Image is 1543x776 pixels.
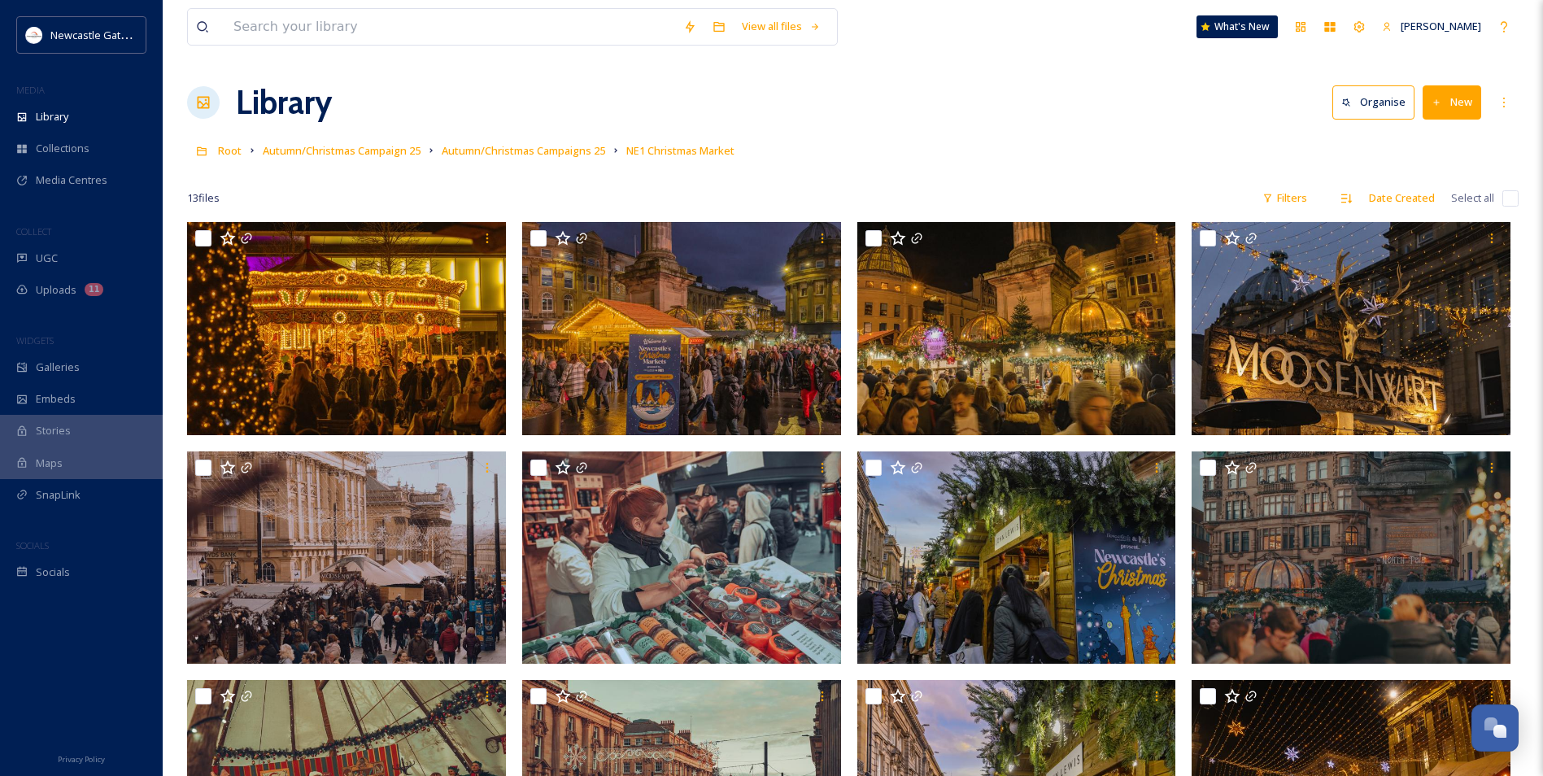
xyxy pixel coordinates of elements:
[442,141,605,160] a: Autumn/Christmas Campaigns 25
[36,360,80,375] span: Galleries
[263,143,421,158] span: Autumn/Christmas Campaign 25
[16,225,51,238] span: COLLECT
[857,222,1176,435] img: NE1 Xmas 24 104.JPG
[36,109,68,124] span: Library
[58,748,105,768] a: Privacy Policy
[36,391,76,407] span: Embeds
[1423,85,1481,119] button: New
[36,423,71,438] span: Stories
[187,190,220,206] span: 13 file s
[1332,85,1414,119] button: Organise
[36,251,58,266] span: UGC
[36,487,81,503] span: SnapLink
[16,539,49,551] span: SOCIALS
[734,11,829,42] a: View all files
[857,451,1176,665] img: NE1 Xmas 24 074 - Copy.JPG
[1361,182,1443,214] div: Date Created
[50,27,200,42] span: Newcastle Gateshead Initiative
[36,456,63,471] span: Maps
[1192,222,1510,435] img: NE1 Xmas 24 053.JPG
[26,27,42,43] img: DqD9wEUd_400x400.jpg
[442,143,605,158] span: Autumn/Christmas Campaigns 25
[626,141,734,160] a: NE1 Christmas Market
[1451,190,1494,206] span: Select all
[626,143,734,158] span: NE1 Christmas Market
[187,451,506,665] img: image-157.jpg
[522,222,841,435] img: NE1 Xmas 24 096.JPG
[1196,15,1278,38] a: What's New
[16,84,45,96] span: MEDIA
[225,9,675,45] input: Search your library
[1192,451,1510,665] img: image-74.jpg
[85,283,103,296] div: 11
[263,141,421,160] a: Autumn/Christmas Campaign 25
[218,143,242,158] span: Root
[522,451,841,665] img: image-77.jpg
[1401,19,1481,33] span: [PERSON_NAME]
[58,754,105,765] span: Privacy Policy
[36,282,76,298] span: Uploads
[187,222,506,435] img: NE1 Xmas 24 019.JPG
[1471,704,1519,752] button: Open Chat
[36,172,107,188] span: Media Centres
[16,334,54,347] span: WIDGETS
[1254,182,1315,214] div: Filters
[36,141,89,156] span: Collections
[36,565,70,580] span: Socials
[1374,11,1489,42] a: [PERSON_NAME]
[236,78,332,127] a: Library
[218,141,242,160] a: Root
